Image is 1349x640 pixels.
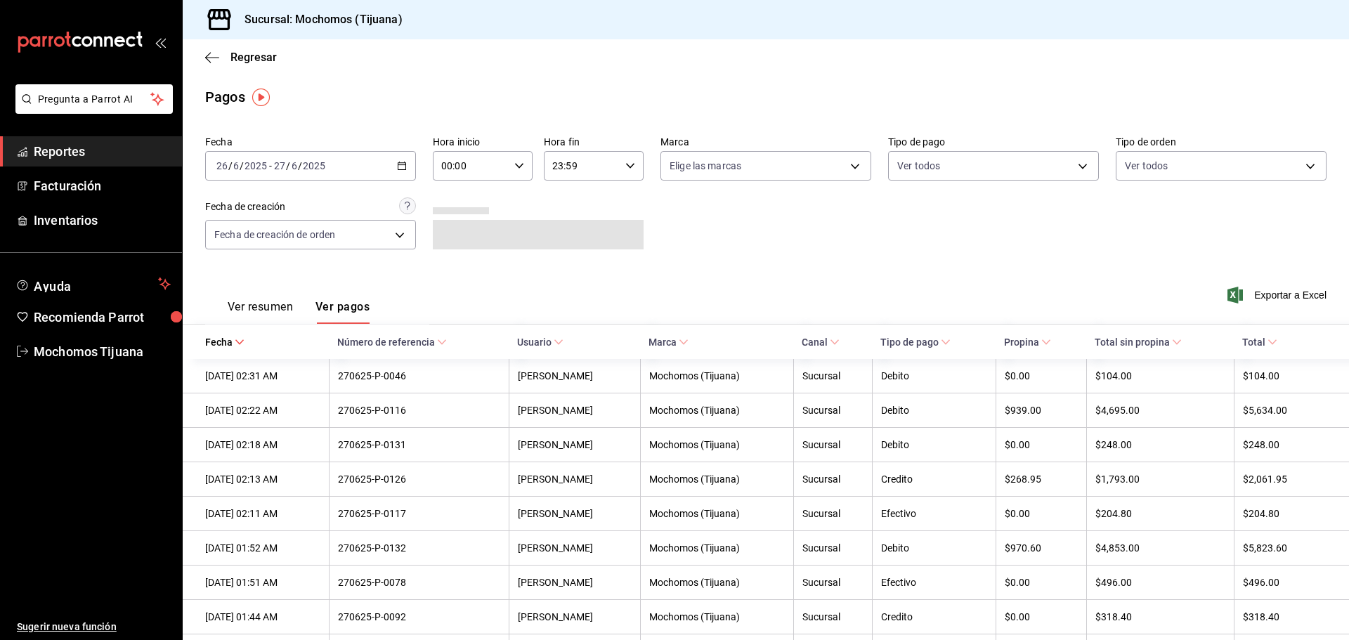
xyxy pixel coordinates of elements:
[205,405,320,416] div: [DATE] 02:22 AM
[15,84,173,114] button: Pregunta a Parrot AI
[649,508,785,519] div: Mochomos (Tijuana)
[205,542,320,554] div: [DATE] 01:52 AM
[1005,405,1078,416] div: $939.00
[230,51,277,64] span: Regresar
[880,337,951,348] span: Tipo de pago
[518,577,632,588] div: [PERSON_NAME]
[1243,508,1327,519] div: $204.80
[802,508,864,519] div: Sucursal
[228,300,293,324] button: Ver resumen
[802,439,864,450] div: Sucursal
[1230,287,1327,303] button: Exportar a Excel
[881,577,987,588] div: Efectivo
[291,160,298,171] input: --
[1116,137,1327,147] label: Tipo de orden
[205,439,320,450] div: [DATE] 02:18 AM
[252,89,270,106] img: Tooltip marker
[205,577,320,588] div: [DATE] 01:51 AM
[897,159,940,173] span: Ver todos
[649,611,785,622] div: Mochomos (Tijuana)
[298,160,302,171] span: /
[649,370,785,381] div: Mochomos (Tijuana)
[338,508,500,519] div: 270625-P-0117
[1243,439,1327,450] div: $248.00
[1242,337,1277,348] span: Total
[38,92,151,107] span: Pregunta a Parrot AI
[518,542,632,554] div: [PERSON_NAME]
[1005,474,1078,485] div: $268.95
[1095,405,1225,416] div: $4,695.00
[302,160,326,171] input: ----
[802,577,864,588] div: Sucursal
[544,137,644,147] label: Hora fin
[802,474,864,485] div: Sucursal
[205,474,320,485] div: [DATE] 02:13 AM
[273,160,286,171] input: --
[881,439,987,450] div: Debito
[1095,542,1225,554] div: $4,853.00
[1095,577,1225,588] div: $496.00
[155,37,166,48] button: open_drawer_menu
[518,474,632,485] div: [PERSON_NAME]
[337,337,447,348] span: Número de referencia
[1005,370,1078,381] div: $0.00
[1243,370,1327,381] div: $104.00
[518,405,632,416] div: [PERSON_NAME]
[338,577,500,588] div: 270625-P-0078
[1005,542,1078,554] div: $970.60
[1125,159,1168,173] span: Ver todos
[1095,508,1225,519] div: $204.80
[205,337,245,348] span: Fecha
[649,542,785,554] div: Mochomos (Tijuana)
[518,508,632,519] div: [PERSON_NAME]
[338,542,500,554] div: 270625-P-0132
[205,508,320,519] div: [DATE] 02:11 AM
[216,160,228,171] input: --
[1243,577,1327,588] div: $496.00
[888,137,1099,147] label: Tipo de pago
[17,620,171,634] span: Sugerir nueva función
[802,542,864,554] div: Sucursal
[1243,611,1327,622] div: $318.40
[34,211,171,230] span: Inventarios
[518,439,632,450] div: [PERSON_NAME]
[1243,405,1327,416] div: $5,634.00
[881,370,987,381] div: Debito
[517,337,563,348] span: Usuario
[240,160,244,171] span: /
[214,228,335,242] span: Fecha de creación de orden
[1095,337,1182,348] span: Total sin propina
[649,577,785,588] div: Mochomos (Tijuana)
[1095,439,1225,450] div: $248.00
[649,439,785,450] div: Mochomos (Tijuana)
[205,200,285,214] div: Fecha de creación
[802,405,864,416] div: Sucursal
[244,160,268,171] input: ----
[1005,611,1078,622] div: $0.00
[802,337,840,348] span: Canal
[34,142,171,161] span: Reportes
[233,160,240,171] input: --
[802,370,864,381] div: Sucursal
[205,370,320,381] div: [DATE] 02:31 AM
[1005,439,1078,450] div: $0.00
[1095,474,1225,485] div: $1,793.00
[228,300,370,324] div: navigation tabs
[433,137,533,147] label: Hora inicio
[338,405,500,416] div: 270625-P-0116
[881,611,987,622] div: Credito
[1005,508,1078,519] div: $0.00
[228,160,233,171] span: /
[670,159,741,173] span: Elige las marcas
[315,300,370,324] button: Ver pagos
[518,611,632,622] div: [PERSON_NAME]
[10,102,173,117] a: Pregunta a Parrot AI
[1243,474,1327,485] div: $2,061.95
[1095,611,1225,622] div: $318.40
[649,405,785,416] div: Mochomos (Tijuana)
[881,405,987,416] div: Debito
[881,474,987,485] div: Credito
[34,275,152,292] span: Ayuda
[1004,337,1051,348] span: Propina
